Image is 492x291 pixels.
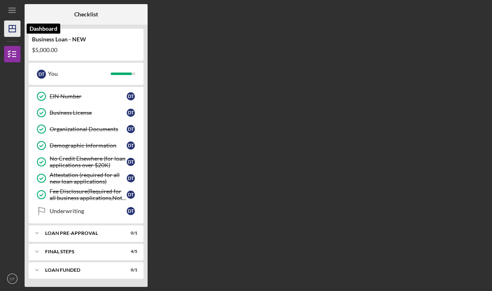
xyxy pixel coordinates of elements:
[10,277,15,281] text: DT
[123,231,137,236] div: 0 / 1
[33,88,139,105] a: EIN NumberDT
[45,249,117,254] div: FINAL STEPS
[45,231,117,236] div: LOAN PRE-APPROVAL
[127,92,135,100] div: D T
[50,109,127,116] div: Business License
[50,155,127,168] div: No Credit Elsewhere (for loan applications over $20K)
[32,47,140,53] div: $5,000.00
[127,109,135,117] div: D T
[45,268,117,273] div: LOAN FUNDED
[33,154,139,170] a: No Credit Elsewhere (for loan applications over $20K)DT
[50,126,127,132] div: Organizational Documents
[4,271,20,287] button: DT
[74,11,98,18] b: Checklist
[33,105,139,121] a: Business LicenseDT
[127,174,135,182] div: D T
[33,186,139,203] a: Fee Disclosure(Required for all business applications,Not needed for Contractor loans)DT
[33,170,139,186] a: Attestation (required for all new loan applications)DT
[127,191,135,199] div: D T
[127,125,135,133] div: D T
[127,158,135,166] div: D T
[50,172,127,185] div: Attestation (required for all new loan applications)
[48,67,111,81] div: You
[50,188,127,201] div: Fee Disclosure(Required for all business applications,Not needed for Contractor loans)
[33,203,139,219] a: UnderwritingDT
[33,121,139,137] a: Organizational DocumentsDT
[123,268,137,273] div: 0 / 1
[123,249,137,254] div: 4 / 5
[37,70,46,79] div: D T
[127,141,135,150] div: D T
[50,93,127,100] div: EIN Number
[32,36,140,43] div: Business Loan - NEW
[50,142,127,149] div: Demographic Information
[50,208,127,214] div: Underwriting
[33,137,139,154] a: Demographic InformationDT
[127,207,135,215] div: D T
